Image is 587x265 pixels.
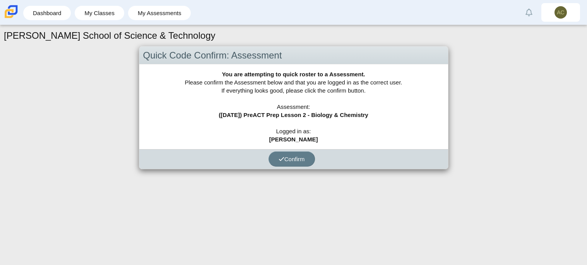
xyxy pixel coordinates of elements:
a: My Assessments [132,6,187,20]
a: AC [541,3,580,22]
b: ([DATE]) PreACT Prep Lesson 2 - Biology & Chemistry [219,112,368,118]
b: You are attempting to quick roster to a Assessment. [222,71,365,77]
img: Carmen School of Science & Technology [3,3,19,20]
button: Confirm [269,151,315,167]
a: Carmen School of Science & Technology [3,14,19,21]
span: Confirm [279,156,305,162]
div: Please confirm the Assessment below and that you are logged in as the correct user. If everything... [139,64,448,149]
a: Alerts [520,4,537,21]
div: Quick Code Confirm: Assessment [139,46,448,65]
a: My Classes [79,6,120,20]
h1: [PERSON_NAME] School of Science & Technology [4,29,216,42]
span: AC [557,10,564,15]
b: [PERSON_NAME] [269,136,318,143]
a: Dashboard [27,6,67,20]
